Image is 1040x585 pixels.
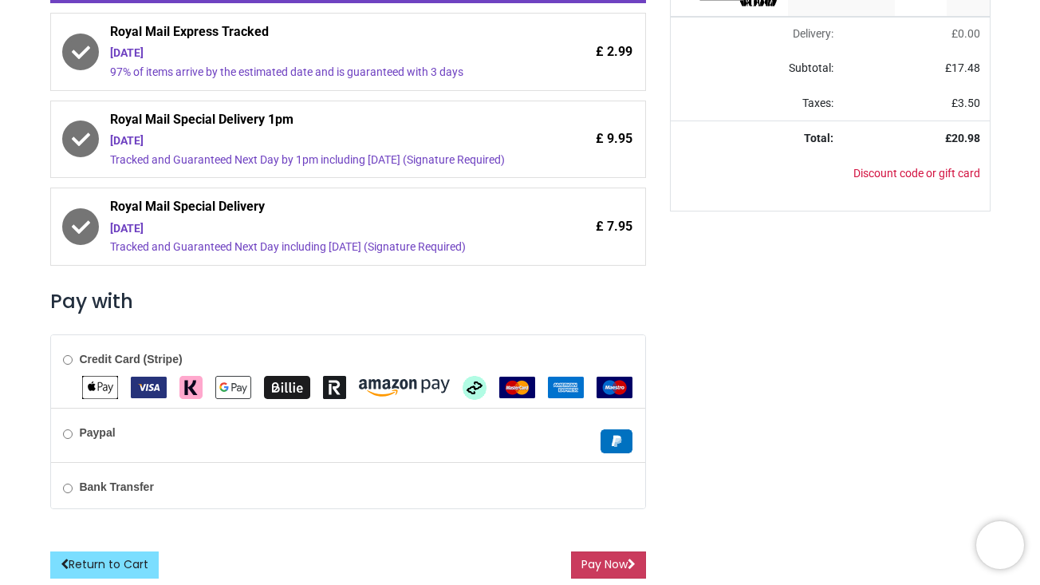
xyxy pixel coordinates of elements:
[359,379,450,397] img: Amazon Pay
[853,167,980,180] a: Discount code or gift card
[50,288,646,315] h3: Pay with
[976,521,1024,569] iframe: Brevo live chat
[79,480,153,493] b: Bank Transfer
[671,86,843,121] td: Taxes:
[951,61,980,74] span: 17.48
[951,27,980,40] span: £
[548,377,584,398] img: American Express
[804,132,833,144] strong: Total:
[79,426,115,439] b: Paypal
[215,380,251,393] span: Google Pay
[110,239,528,255] div: Tracked and Guaranteed Next Day including [DATE] (Signature Required)
[671,17,843,52] td: Delivery will be updated after choosing a new delivery method
[63,429,73,439] input: Paypal
[264,380,310,393] span: Billie
[596,43,632,61] span: £ 2.99
[597,377,632,398] img: Maestro
[110,221,528,237] div: [DATE]
[945,132,980,144] strong: £
[82,380,118,393] span: Apple Pay
[50,551,159,579] a: Return to Cart
[951,132,980,144] span: 20.98
[110,198,528,220] span: Royal Mail Special Delivery
[110,23,528,45] span: Royal Mail Express Tracked
[597,380,632,393] span: Maestro
[63,484,73,493] input: Bank Transfer
[945,61,980,74] span: £
[110,133,528,149] div: [DATE]
[463,380,487,393] span: Afterpay Clearpay
[110,65,528,81] div: 97% of items arrive by the estimated date and is guaranteed with 3 days
[215,376,251,399] img: Google Pay
[63,355,73,365] input: Credit Card (Stripe)
[596,218,632,235] span: £ 7.95
[79,353,182,366] b: Credit Card (Stripe)
[951,97,980,109] span: £
[131,380,167,393] span: VISA
[82,376,118,399] img: Apple Pay
[359,380,450,393] span: Amazon Pay
[596,130,632,148] span: £ 9.95
[499,380,535,393] span: MasterCard
[671,51,843,86] td: Subtotal:
[179,376,203,399] img: Klarna
[499,377,535,398] img: MasterCard
[601,434,632,447] span: Paypal
[110,152,528,168] div: Tracked and Guaranteed Next Day by 1pm including [DATE] (Signature Required)
[131,377,167,398] img: VISA
[958,97,980,109] span: 3.50
[323,376,346,399] img: Revolut Pay
[110,111,528,133] span: Royal Mail Special Delivery 1pm
[571,551,646,579] button: Pay Now
[463,376,487,400] img: Afterpay Clearpay
[958,27,980,40] span: 0.00
[548,380,584,393] span: American Express
[179,380,203,393] span: Klarna
[601,429,632,453] img: Paypal
[264,376,310,399] img: Billie
[323,380,346,393] span: Revolut Pay
[110,45,528,61] div: [DATE]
